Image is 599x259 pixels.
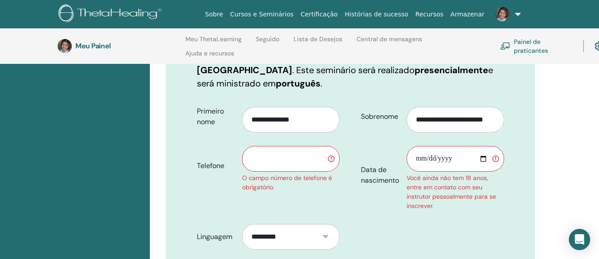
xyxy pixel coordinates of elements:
[321,78,322,89] font: .
[294,35,342,43] font: Lista de Desejos
[205,11,223,18] font: Sobre
[227,6,297,23] a: Cursos e Seminários
[415,64,488,76] font: presencialmente
[294,35,342,50] a: Lista de Desejos
[500,36,572,56] a: Painel de praticantes
[447,6,488,23] a: Armazenar
[185,49,234,57] font: Ajuda e recursos
[185,35,242,50] a: Meu ThetaLearning
[75,41,111,51] font: Meu Painel
[185,50,234,64] a: Ajuda e recursos
[185,35,242,43] font: Meu ThetaLearning
[297,6,341,23] a: Certificação
[59,4,164,24] img: logo.png
[197,106,224,126] font: Primeiro nome
[292,64,415,76] font: . Este seminário será realizado
[341,6,412,23] a: Histórias de sucesso
[412,6,447,23] a: Recursos
[500,42,510,50] img: chalkboard-teacher.svg
[256,35,279,50] a: Seguido
[197,232,232,241] font: Linguagem
[361,112,398,121] font: Sobrenome
[256,35,279,43] font: Seguido
[361,165,399,185] font: Data de nascimento
[276,78,321,89] font: português
[301,11,337,18] font: Certificação
[356,35,422,50] a: Central de mensagens
[569,229,590,250] div: Abra o Intercom Messenger
[450,11,484,18] font: Armazenar
[495,7,509,21] img: default.jpg
[415,11,443,18] font: Recursos
[230,11,294,18] font: Cursos e Seminários
[242,174,332,191] font: O campo número de telefone é obrigatório.
[197,161,224,170] font: Telefone
[58,39,72,53] img: default.jpg
[345,11,408,18] font: Histórias de sucesso
[202,6,227,23] a: Sobre
[356,35,422,43] font: Central de mensagens
[407,174,496,210] font: Você ainda não tem 18 anos, entre em contato com seu instrutor pessoalmente para se inscrever.
[197,64,493,89] font: e será ministrado em
[197,51,501,76] font: [GEOGRAPHIC_DATA], [GEOGRAPHIC_DATA], [GEOGRAPHIC_DATA]
[514,38,548,55] font: Painel de praticantes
